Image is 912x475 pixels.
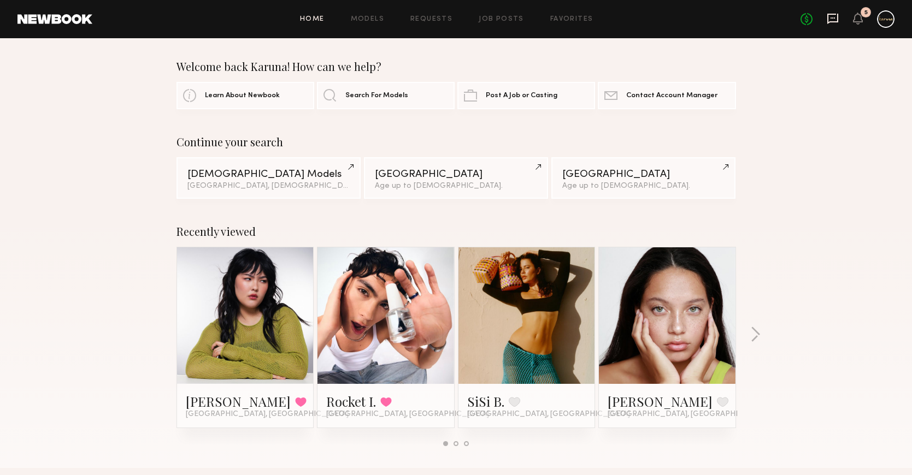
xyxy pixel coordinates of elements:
div: Age up to [DEMOGRAPHIC_DATA]. [562,182,725,190]
a: SiSi B. [467,393,504,410]
a: Rocket I. [326,393,376,410]
span: [GEOGRAPHIC_DATA], [GEOGRAPHIC_DATA] [608,410,770,419]
span: [GEOGRAPHIC_DATA], [GEOGRAPHIC_DATA] [186,410,349,419]
span: [GEOGRAPHIC_DATA], [GEOGRAPHIC_DATA] [467,410,630,419]
a: Models [351,16,384,23]
a: [GEOGRAPHIC_DATA]Age up to [DEMOGRAPHIC_DATA]. [364,157,548,199]
span: Contact Account Manager [626,92,717,99]
a: Requests [410,16,452,23]
a: [GEOGRAPHIC_DATA]Age up to [DEMOGRAPHIC_DATA]. [551,157,736,199]
span: Learn About Newbook [205,92,280,99]
div: Welcome back Karuna! How can we help? [176,60,736,73]
a: Learn About Newbook [176,82,314,109]
div: Age up to [DEMOGRAPHIC_DATA]. [375,182,537,190]
a: [DEMOGRAPHIC_DATA] Models[GEOGRAPHIC_DATA], [DEMOGRAPHIC_DATA] [176,157,361,199]
a: Contact Account Manager [598,82,736,109]
a: Post A Job or Casting [457,82,595,109]
div: [GEOGRAPHIC_DATA], [DEMOGRAPHIC_DATA] [187,182,350,190]
div: [DEMOGRAPHIC_DATA] Models [187,169,350,180]
a: [PERSON_NAME] [186,393,291,410]
a: Job Posts [479,16,524,23]
span: [GEOGRAPHIC_DATA], [GEOGRAPHIC_DATA] [326,410,489,419]
div: Recently viewed [176,225,736,238]
a: [PERSON_NAME] [608,393,713,410]
span: Post A Job or Casting [486,92,557,99]
a: Search For Models [317,82,455,109]
span: Search For Models [345,92,408,99]
div: Continue your search [176,135,736,149]
div: [GEOGRAPHIC_DATA] [375,169,537,180]
a: Home [300,16,325,23]
a: Favorites [550,16,593,23]
div: 5 [864,10,868,16]
div: [GEOGRAPHIC_DATA] [562,169,725,180]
